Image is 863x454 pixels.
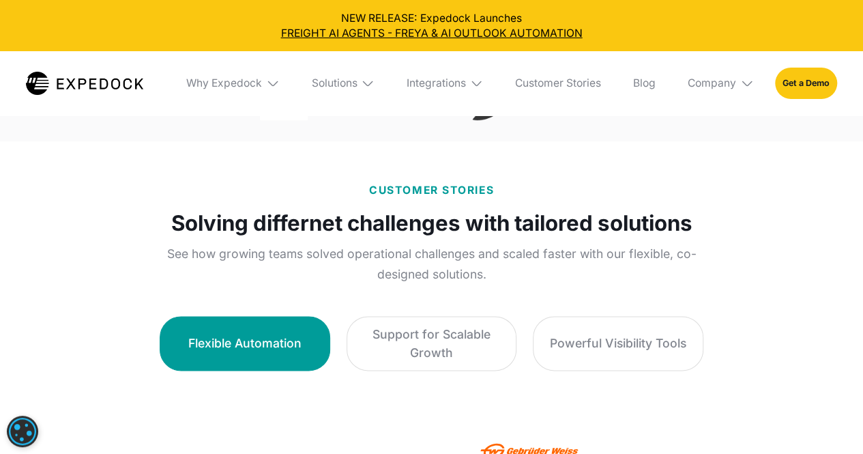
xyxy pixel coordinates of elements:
[369,182,494,198] p: CUSTOMER STORIES
[171,209,692,238] strong: Solving differnet challenges with tailored solutions
[175,51,290,115] div: Why Expedock
[775,68,837,98] a: Get a Demo
[396,51,494,115] div: Integrations
[636,307,863,454] iframe: Chat Widget
[149,244,714,284] p: See how growing teams solved operational challenges and scaled faster with our flexible, co-desig...
[407,76,466,90] div: Integrations
[677,51,764,115] div: Company
[505,51,612,115] a: Customer Stories
[688,76,736,90] div: Company
[363,325,500,363] div: Support for Scalable Growth
[186,76,262,90] div: Why Expedock
[301,51,385,115] div: Solutions
[11,11,853,41] div: NEW RELEASE: Expedock Launches
[188,334,302,352] div: Flexible Automation
[11,26,853,41] a: FREIGHT AI AGENTS - FREYA & AI OUTLOOK AUTOMATION
[311,76,357,90] div: Solutions
[623,51,667,115] a: Blog
[550,334,686,352] div: Powerful Visibility Tools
